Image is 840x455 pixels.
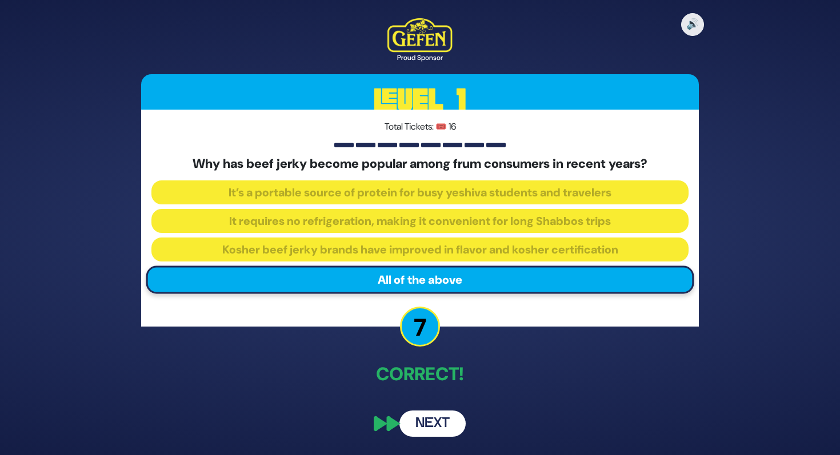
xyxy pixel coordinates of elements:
button: It’s a portable source of protein for busy yeshiva students and travelers [151,180,689,204]
div: Proud Sponsor [387,53,452,63]
button: All of the above [146,266,694,294]
button: 🔊 [681,13,704,36]
button: Next [399,410,466,437]
h5: Why has beef jerky become popular among frum consumers in recent years? [151,156,689,171]
button: Kosher beef jerky brands have improved in flavor and kosher certification [151,237,689,261]
p: Total Tickets: 🎟️ 16 [151,120,689,134]
p: 7 [400,307,440,347]
p: Correct! [141,360,699,388]
img: Kedem [387,18,452,53]
h3: Level 1 [141,74,699,126]
button: It requires no refrigeration, making it convenient for long Shabbos trips [151,209,689,233]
